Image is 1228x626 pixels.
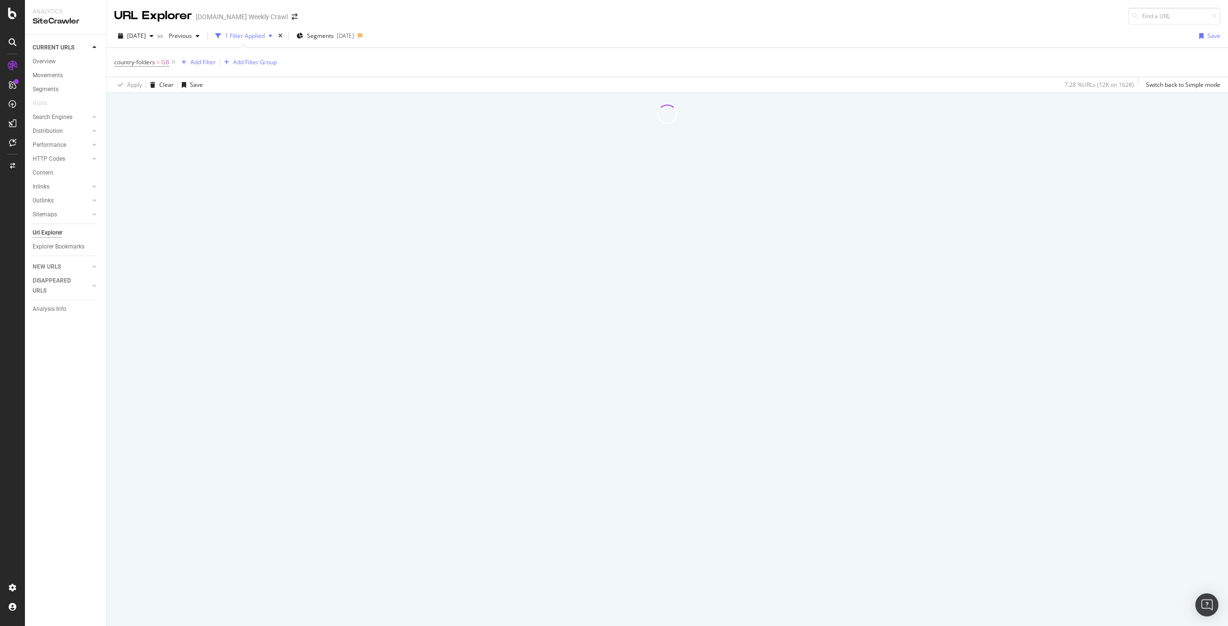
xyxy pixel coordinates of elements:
[33,84,99,94] a: Segments
[33,71,99,81] a: Movements
[33,276,90,296] a: DISAPPEARED URLS
[33,43,90,53] a: CURRENT URLS
[33,71,63,81] div: Movements
[33,196,54,206] div: Outlinks
[33,182,49,192] div: Inlinks
[33,98,47,108] div: Visits
[1146,81,1220,89] div: Switch back to Simple mode
[33,84,59,94] div: Segments
[307,32,334,40] span: Segments
[33,168,53,178] div: Content
[33,210,57,220] div: Sitemaps
[33,98,57,108] a: Visits
[33,182,90,192] a: Inlinks
[33,154,90,164] a: HTTP Codes
[292,13,297,20] div: arrow-right-arrow-left
[165,32,192,40] span: Previous
[33,304,99,314] a: Analysis Info
[33,43,74,53] div: CURRENT URLS
[1195,593,1218,616] div: Open Intercom Messenger
[33,304,66,314] div: Analysis Info
[33,57,56,67] div: Overview
[1064,81,1134,89] div: 7.28 % URLs ( 12K on 162K )
[33,112,72,122] div: Search Engines
[276,31,284,41] div: times
[233,58,277,66] div: Add Filter Group
[1142,77,1220,93] button: Switch back to Simple mode
[114,8,192,24] div: URL Explorer
[33,8,98,16] div: Analytics
[165,28,203,44] button: Previous
[114,58,155,66] span: country-folders
[225,32,265,40] div: 1 Filter Applied
[293,28,358,44] button: Segments[DATE]
[33,140,90,150] a: Performance
[157,32,165,40] span: vs
[33,228,62,238] div: Url Explorer
[220,57,277,68] button: Add Filter Group
[33,168,99,178] a: Content
[178,77,203,93] button: Save
[114,77,142,93] button: Apply
[190,58,216,66] div: Add Filter
[159,81,174,89] div: Clear
[33,228,99,238] a: Url Explorer
[337,32,354,40] div: [DATE]
[212,28,276,44] button: 1 Filter Applied
[127,81,142,89] div: Apply
[33,262,90,272] a: NEW URLS
[33,242,99,252] a: Explorer Bookmarks
[33,210,90,220] a: Sitemaps
[33,242,84,252] div: Explorer Bookmarks
[33,126,90,136] a: Distribution
[196,12,288,22] div: [DOMAIN_NAME] Weekly Crawl
[146,77,174,93] button: Clear
[33,196,90,206] a: Outlinks
[33,112,90,122] a: Search Engines
[161,56,169,69] span: GB
[33,154,65,164] div: HTTP Codes
[177,57,216,68] button: Add Filter
[190,81,203,89] div: Save
[1195,28,1220,44] button: Save
[114,28,157,44] button: [DATE]
[33,140,66,150] div: Performance
[33,57,99,67] a: Overview
[33,126,63,136] div: Distribution
[1128,8,1220,24] input: Find a URL
[1207,32,1220,40] div: Save
[156,58,160,66] span: =
[33,276,81,296] div: DISAPPEARED URLS
[33,16,98,27] div: SiteCrawler
[127,32,146,40] span: 2023 Sep. 29th
[33,262,61,272] div: NEW URLS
